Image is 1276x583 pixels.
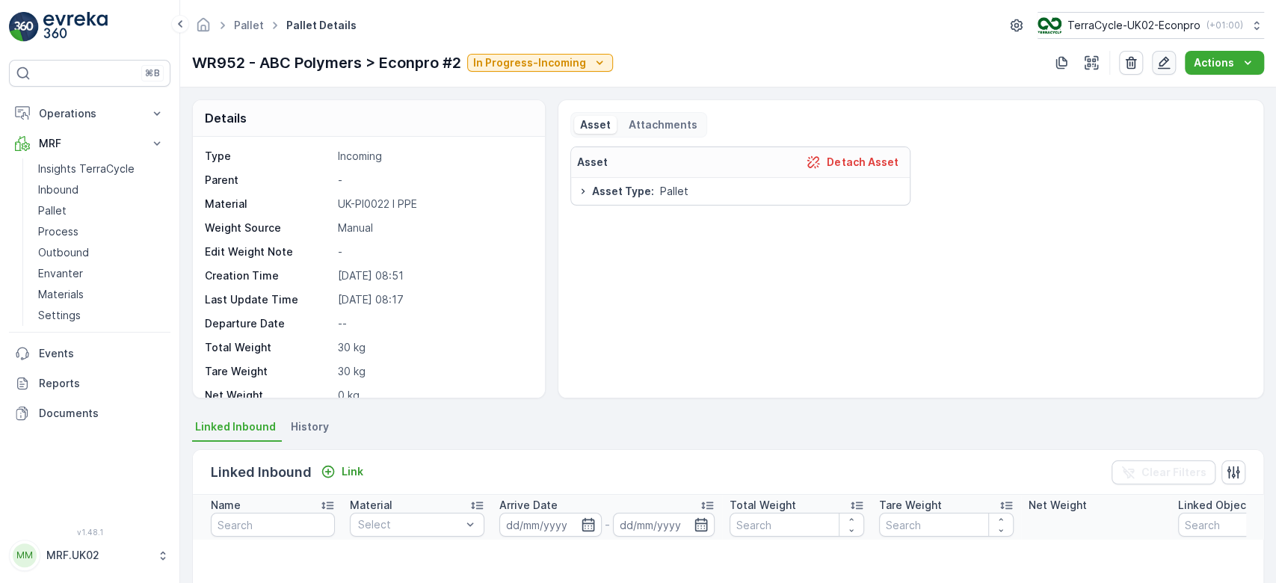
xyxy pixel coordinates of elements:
p: Material [205,197,332,212]
p: Outbound [38,245,89,260]
p: Linked Object [1178,498,1251,513]
button: Detach Asset [800,153,904,171]
p: Asset [577,155,608,170]
p: Creation Time [205,268,332,283]
p: Settings [38,308,81,323]
button: Clear Filters [1112,460,1215,484]
input: dd/mm/yyyy [613,513,715,537]
button: Link [315,463,369,481]
p: Details [205,109,247,127]
p: Incoming [338,149,528,164]
p: - [605,516,610,534]
p: Tare Weight [879,498,942,513]
p: Material [350,498,392,513]
a: Homepage [195,22,212,35]
p: Name [211,498,241,513]
img: logo [9,12,39,42]
button: MMMRF.UK02 [9,540,170,571]
p: Total Weight [205,340,332,355]
p: Total Weight [730,498,796,513]
p: Operations [39,106,141,121]
p: [DATE] 08:51 [338,268,528,283]
a: Inbound [32,179,170,200]
span: Linked Inbound [195,419,276,434]
button: Operations [9,99,170,129]
p: Clear Filters [1141,465,1206,480]
p: Type [205,149,332,164]
a: Documents [9,398,170,428]
p: Net Weight [1029,498,1087,513]
p: - [338,244,528,259]
a: Insights TerraCycle [32,158,170,179]
a: Outbound [32,242,170,263]
p: 30 kg [338,364,528,379]
a: Process [32,221,170,242]
p: WR952 - ABC Polymers > Econpro #2 [192,52,461,74]
p: Detach Asset [827,155,898,170]
button: In Progress-Incoming [467,54,613,72]
p: Weight Source [205,220,332,235]
a: Reports [9,368,170,398]
a: Pallet [234,19,264,31]
p: Pallet [38,203,67,218]
p: Events [39,346,164,361]
div: MM [13,543,37,567]
img: logo_light-DOdMpM7g.png [43,12,108,42]
p: Link [342,464,363,479]
span: History [291,419,329,434]
p: Arrive Date [499,498,558,513]
input: Search [211,513,335,537]
p: Edit Weight Note [205,244,332,259]
a: Events [9,339,170,368]
p: Asset [580,117,611,132]
p: Envanter [38,266,83,281]
p: Reports [39,376,164,391]
button: TerraCycle-UK02-Econpro(+01:00) [1038,12,1264,39]
p: Parent [205,173,332,188]
button: Actions [1185,51,1264,75]
p: Linked Inbound [211,462,312,483]
p: - [338,173,528,188]
p: Departure Date [205,316,332,331]
p: Insights TerraCycle [38,161,135,176]
input: Search [730,513,864,537]
p: Last Update Time [205,292,332,307]
p: Materials [38,287,84,302]
input: Search [879,513,1014,537]
a: Pallet [32,200,170,221]
p: Documents [39,406,164,421]
button: MRF [9,129,170,158]
p: Inbound [38,182,78,197]
p: -- [338,316,528,331]
img: terracycle_logo_wKaHoWT.png [1038,17,1061,34]
p: Tare Weight [205,364,332,379]
p: Manual [338,220,528,235]
p: 0 kg [338,388,528,403]
span: Asset Type : [592,184,654,199]
a: Settings [32,305,170,326]
span: Pallet Details [283,18,360,33]
p: [DATE] 08:17 [338,292,528,307]
p: Attachments [629,117,697,132]
p: Actions [1194,55,1234,70]
p: Process [38,224,78,239]
p: In Progress-Incoming [473,55,586,70]
p: MRF.UK02 [46,548,150,563]
p: UK-PI0022 I PPE [338,197,528,212]
p: TerraCycle-UK02-Econpro [1067,18,1201,33]
p: ( +01:00 ) [1206,19,1243,31]
p: MRF [39,136,141,151]
p: 30 kg [338,340,528,355]
p: Net Weight [205,388,332,403]
p: ⌘B [145,67,160,79]
span: Pallet [660,184,688,199]
input: dd/mm/yyyy [499,513,602,537]
span: v 1.48.1 [9,528,170,537]
a: Envanter [32,263,170,284]
p: Select [358,517,461,532]
a: Materials [32,284,170,305]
